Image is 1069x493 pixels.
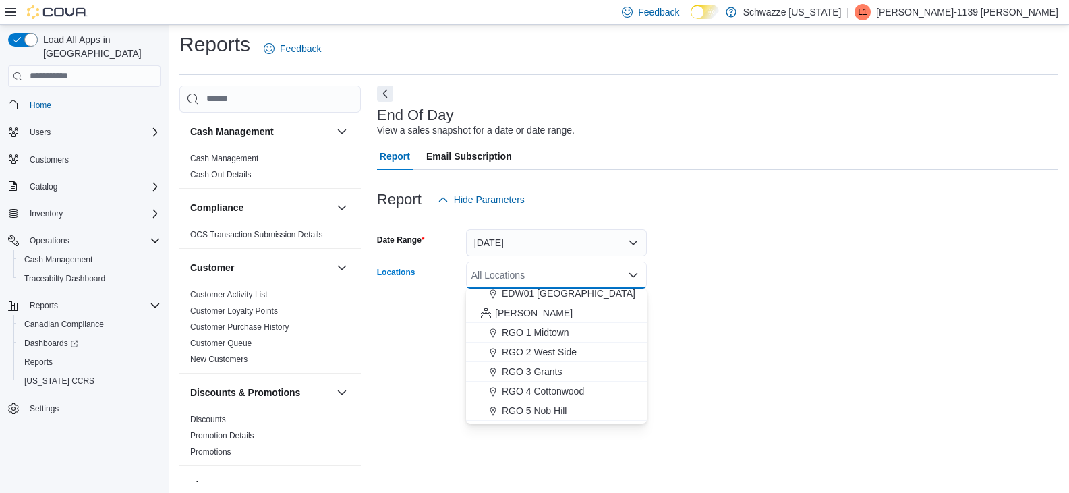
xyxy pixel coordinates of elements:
[190,414,226,425] span: Discounts
[377,192,422,208] h3: Report
[426,143,512,170] span: Email Subscription
[3,95,166,115] button: Home
[638,5,679,19] span: Feedback
[466,229,647,256] button: [DATE]
[190,431,254,440] a: Promotion Details
[30,181,57,192] span: Catalog
[190,322,289,332] span: Customer Purchase History
[19,252,161,268] span: Cash Management
[24,124,56,140] button: Users
[280,42,321,55] span: Feedback
[3,150,166,169] button: Customers
[432,186,530,213] button: Hide Parameters
[190,261,234,274] h3: Customer
[24,319,104,330] span: Canadian Compliance
[190,354,248,365] span: New Customers
[466,323,647,343] button: RGO 1 Midtown
[30,127,51,138] span: Users
[190,229,323,240] span: OCS Transaction Submission Details
[502,404,567,417] span: RGO 5 Nob Hill
[190,230,323,239] a: OCS Transaction Submission Details
[24,206,161,222] span: Inventory
[334,123,350,140] button: Cash Management
[13,372,166,390] button: [US_STATE] CCRS
[19,316,109,332] a: Canadian Compliance
[13,315,166,334] button: Canadian Compliance
[24,151,161,168] span: Customers
[38,33,161,60] span: Load All Apps in [GEOGRAPHIC_DATA]
[190,415,226,424] a: Discounts
[3,231,166,250] button: Operations
[466,343,647,362] button: RGO 2 West Side
[13,353,166,372] button: Reports
[24,273,105,284] span: Traceabilty Dashboard
[876,4,1058,20] p: [PERSON_NAME]-1139 [PERSON_NAME]
[846,4,849,20] p: |
[30,403,59,414] span: Settings
[377,123,575,138] div: View a sales snapshot for a date or date range.
[502,326,569,339] span: RGO 1 Midtown
[190,386,300,399] h3: Discounts & Promotions
[24,206,68,222] button: Inventory
[24,233,75,249] button: Operations
[179,287,361,373] div: Customer
[30,300,58,311] span: Reports
[190,125,274,138] h3: Cash Management
[190,478,226,492] h3: Finance
[24,152,74,168] a: Customers
[30,100,51,111] span: Home
[27,5,88,19] img: Cova
[628,270,639,281] button: Close list of options
[24,233,161,249] span: Operations
[30,208,63,219] span: Inventory
[190,339,252,348] a: Customer Queue
[190,430,254,441] span: Promotion Details
[380,143,410,170] span: Report
[334,200,350,216] button: Compliance
[502,345,577,359] span: RGO 2 West Side
[19,270,111,287] a: Traceabilty Dashboard
[190,386,331,399] button: Discounts & Promotions
[858,4,867,20] span: L1
[13,334,166,353] a: Dashboards
[190,201,243,214] h3: Compliance
[190,478,331,492] button: Finance
[466,382,647,401] button: RGO 4 Cottonwood
[377,107,454,123] h3: End Of Day
[190,125,331,138] button: Cash Management
[13,250,166,269] button: Cash Management
[19,252,98,268] a: Cash Management
[334,384,350,401] button: Discounts & Promotions
[24,96,161,113] span: Home
[502,384,584,398] span: RGO 4 Cottonwood
[19,354,161,370] span: Reports
[691,19,691,20] span: Dark Mode
[454,193,525,206] span: Hide Parameters
[466,421,647,440] button: RGO 6 Northeast Heights
[30,154,69,165] span: Customers
[179,31,250,58] h1: Reports
[855,4,871,20] div: Loretta-1139 Chavez
[377,86,393,102] button: Next
[691,5,719,19] input: Dark Mode
[24,400,161,417] span: Settings
[24,297,161,314] span: Reports
[190,306,278,316] span: Customer Loyalty Points
[24,97,57,113] a: Home
[24,179,63,195] button: Catalog
[179,150,361,188] div: Cash Management
[19,270,161,287] span: Traceabilty Dashboard
[3,177,166,196] button: Catalog
[24,401,64,417] a: Settings
[24,376,94,386] span: [US_STATE] CCRS
[466,284,647,303] button: EDW01 [GEOGRAPHIC_DATA]
[19,316,161,332] span: Canadian Compliance
[190,261,331,274] button: Customer
[24,179,161,195] span: Catalog
[24,338,78,349] span: Dashboards
[24,297,63,314] button: Reports
[19,373,100,389] a: [US_STATE] CCRS
[30,235,69,246] span: Operations
[24,124,161,140] span: Users
[743,4,842,20] p: Schwazze [US_STATE]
